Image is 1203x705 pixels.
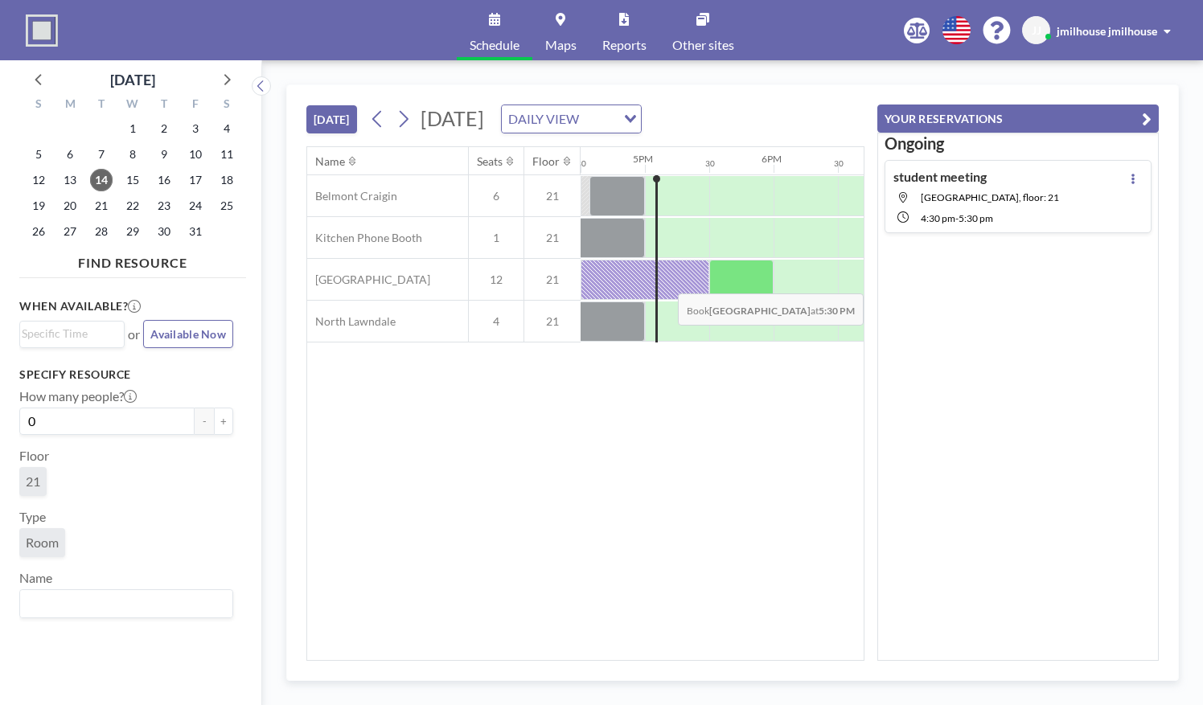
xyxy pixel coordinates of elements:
div: S [211,95,242,116]
span: Tuesday, October 14, 2025 [90,169,113,191]
div: F [179,95,211,116]
h3: Ongoing [885,133,1152,154]
button: YOUR RESERVATIONS [877,105,1159,133]
span: 21 [524,231,581,245]
button: [DATE] [306,105,357,133]
label: Floor [19,448,49,464]
input: Search for option [584,109,614,129]
div: 6PM [762,153,782,165]
span: 4 [469,314,523,329]
span: Reports [602,39,647,51]
span: Room [26,535,59,550]
span: - [955,212,959,224]
span: [GEOGRAPHIC_DATA] [307,273,430,287]
div: M [55,95,86,116]
span: 12 [469,273,523,287]
span: Sunday, October 12, 2025 [27,169,50,191]
span: North Lawndale [307,314,396,329]
span: Wednesday, October 29, 2025 [121,220,144,243]
span: 4:30 PM [921,212,955,224]
div: 30 [834,158,844,169]
div: 5PM [633,153,653,165]
span: Saturday, October 18, 2025 [216,169,238,191]
span: Thursday, October 30, 2025 [153,220,175,243]
span: Monday, October 13, 2025 [59,169,81,191]
input: Search for option [22,593,224,614]
span: [DATE] [421,106,484,130]
span: Saturday, October 25, 2025 [216,195,238,217]
span: Belmont Craigin [307,189,397,203]
div: Search for option [20,590,232,617]
div: Floor [532,154,560,169]
div: [DATE] [110,68,155,91]
span: Little Village, floor: 21 [921,191,1059,203]
b: 5:30 PM [819,305,855,317]
input: Search for option [22,325,115,342]
span: Book at [678,293,864,326]
span: Monday, October 6, 2025 [59,143,81,166]
span: Friday, October 31, 2025 [184,220,207,243]
img: organization-logo [26,14,58,47]
label: Type [19,509,46,525]
button: Available Now [143,320,233,348]
span: 21 [26,473,40,489]
span: Sunday, October 5, 2025 [27,143,50,166]
span: Tuesday, October 28, 2025 [90,220,113,243]
span: DAILY VIEW [505,109,582,129]
span: Thursday, October 16, 2025 [153,169,175,191]
h4: student meeting [893,169,987,185]
div: Search for option [502,105,641,133]
span: Friday, October 10, 2025 [184,143,207,166]
span: Wednesday, October 22, 2025 [121,195,144,217]
span: Other sites [672,39,734,51]
span: jmilhouse jmilhouse [1057,24,1157,38]
span: 21 [524,314,581,329]
h3: Specify resource [19,367,233,382]
span: 1 [469,231,523,245]
span: Monday, October 20, 2025 [59,195,81,217]
span: Wednesday, October 1, 2025 [121,117,144,140]
span: Maps [545,39,577,51]
div: 30 [705,158,715,169]
span: Tuesday, October 21, 2025 [90,195,113,217]
h4: FIND RESOURCE [19,248,246,271]
span: Saturday, October 4, 2025 [216,117,238,140]
span: 6 [469,189,523,203]
span: Sunday, October 26, 2025 [27,220,50,243]
button: + [214,408,233,435]
span: Monday, October 27, 2025 [59,220,81,243]
span: or [128,326,140,342]
b: [GEOGRAPHIC_DATA] [709,305,811,317]
span: Wednesday, October 8, 2025 [121,143,144,166]
span: Schedule [470,39,519,51]
span: Wednesday, October 15, 2025 [121,169,144,191]
label: How many people? [19,388,137,404]
span: JJ [1032,23,1041,38]
span: Kitchen Phone Booth [307,231,422,245]
div: S [23,95,55,116]
span: Thursday, October 23, 2025 [153,195,175,217]
span: Saturday, October 11, 2025 [216,143,238,166]
span: Friday, October 3, 2025 [184,117,207,140]
div: T [148,95,179,116]
span: Friday, October 17, 2025 [184,169,207,191]
button: - [195,408,214,435]
div: W [117,95,149,116]
span: 5:30 PM [959,212,993,224]
span: Available Now [150,327,226,341]
span: Tuesday, October 7, 2025 [90,143,113,166]
span: 21 [524,189,581,203]
span: Thursday, October 9, 2025 [153,143,175,166]
div: 30 [577,158,586,169]
span: Thursday, October 2, 2025 [153,117,175,140]
div: Seats [477,154,503,169]
label: Name [19,570,52,586]
span: 21 [524,273,581,287]
div: Search for option [20,322,124,346]
div: T [86,95,117,116]
span: Sunday, October 19, 2025 [27,195,50,217]
span: Friday, October 24, 2025 [184,195,207,217]
div: Name [315,154,345,169]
